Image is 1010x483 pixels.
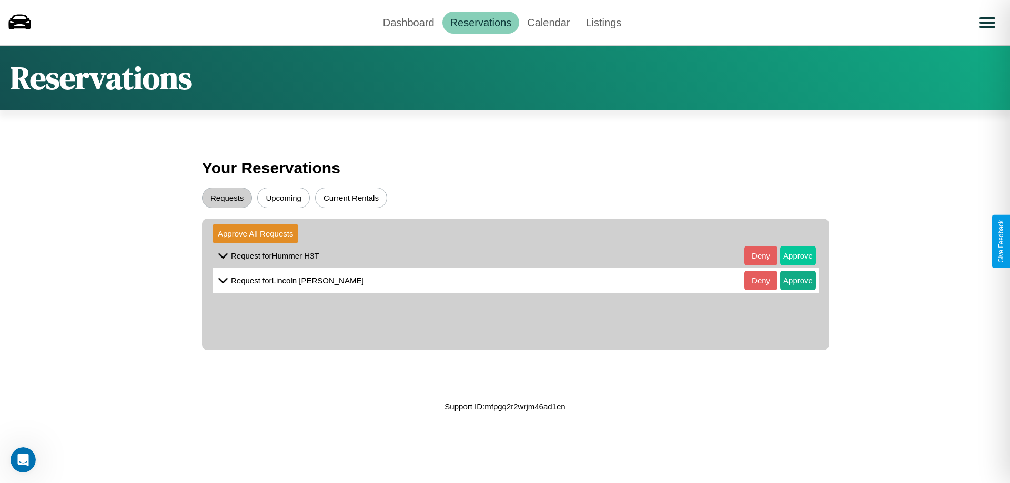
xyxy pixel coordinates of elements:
[11,56,192,99] h1: Reservations
[442,12,520,34] a: Reservations
[202,188,252,208] button: Requests
[997,220,1005,263] div: Give Feedback
[744,271,777,290] button: Deny
[578,12,629,34] a: Listings
[231,249,319,263] p: Request for Hummer H3T
[445,399,565,414] p: Support ID: mfpgq2r2wrjm46ad1en
[780,246,816,265] button: Approve
[231,273,364,287] p: Request for Lincoln [PERSON_NAME]
[257,188,310,208] button: Upcoming
[973,8,1002,37] button: Open menu
[315,188,387,208] button: Current Rentals
[202,154,808,182] h3: Your Reservations
[375,12,442,34] a: Dashboard
[780,271,816,290] button: Approve
[11,447,36,472] iframe: Intercom live chat
[213,224,298,243] button: Approve All Requests
[744,246,777,265] button: Deny
[519,12,578,34] a: Calendar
